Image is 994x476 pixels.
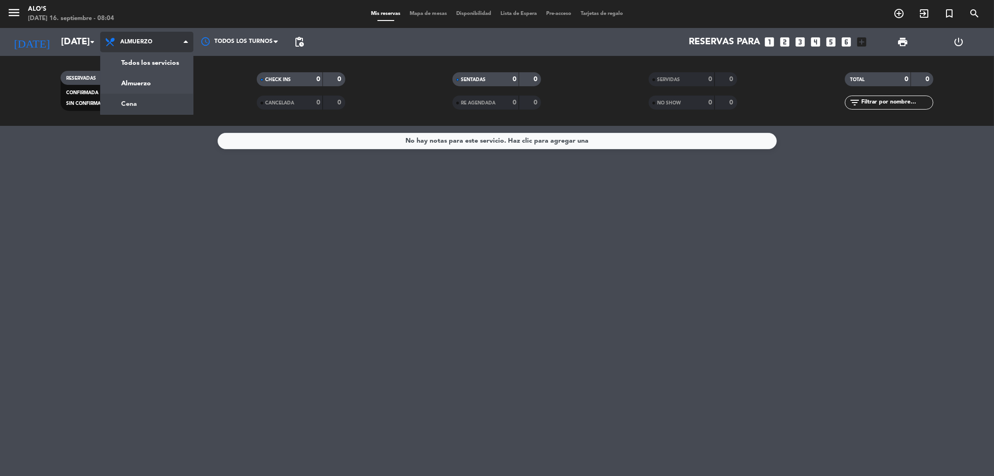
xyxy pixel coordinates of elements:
strong: 0 [534,99,539,106]
i: looks_6 [841,36,853,48]
strong: 0 [337,99,343,106]
i: looks_one [764,36,776,48]
strong: 0 [708,99,712,106]
span: pending_actions [294,36,305,48]
i: looks_3 [795,36,807,48]
span: print [897,36,908,48]
input: Filtrar por nombre... [861,97,933,108]
strong: 0 [905,76,908,83]
strong: 0 [513,99,516,106]
a: Almuerzo [101,73,193,94]
i: filter_list [850,97,861,108]
span: Reservas para [689,36,761,48]
button: menu [7,6,21,23]
span: SENTADAS [461,77,486,82]
span: Mapa de mesas [405,11,452,16]
strong: 0 [730,76,735,83]
strong: 0 [337,76,343,83]
i: [DATE] [7,32,56,52]
span: Mis reservas [366,11,405,16]
div: LOG OUT [931,28,987,56]
span: RE AGENDADA [461,101,495,105]
strong: 0 [513,76,516,83]
span: Lista de Espera [496,11,542,16]
i: looks_two [779,36,791,48]
i: power_settings_new [953,36,965,48]
strong: 0 [730,99,735,106]
span: Tarjetas de regalo [576,11,628,16]
a: Todos los servicios [101,53,193,73]
div: [DATE] 16. septiembre - 08:04 [28,14,114,23]
span: Pre-acceso [542,11,576,16]
span: Disponibilidad [452,11,496,16]
div: Alo's [28,5,114,14]
span: CHECK INS [265,77,291,82]
div: No hay notas para este servicio. Haz clic para agregar una [405,136,589,146]
i: search [969,8,980,19]
a: Cena [101,94,193,114]
strong: 0 [708,76,712,83]
strong: 0 [316,76,320,83]
span: CONFIRMADA [66,90,98,95]
i: menu [7,6,21,20]
i: add_box [856,36,868,48]
i: exit_to_app [919,8,930,19]
i: turned_in_not [944,8,955,19]
span: NO SHOW [657,101,681,105]
span: SERVIDAS [657,77,680,82]
i: looks_4 [810,36,822,48]
span: CANCELADA [265,101,294,105]
i: looks_5 [825,36,837,48]
span: SIN CONFIRMAR [66,101,103,106]
i: arrow_drop_down [87,36,98,48]
strong: 0 [534,76,539,83]
span: RESERVADAS [66,76,96,81]
span: Almuerzo [120,39,152,45]
span: TOTAL [850,77,865,82]
strong: 0 [925,76,931,83]
strong: 0 [316,99,320,106]
i: add_circle_outline [893,8,905,19]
